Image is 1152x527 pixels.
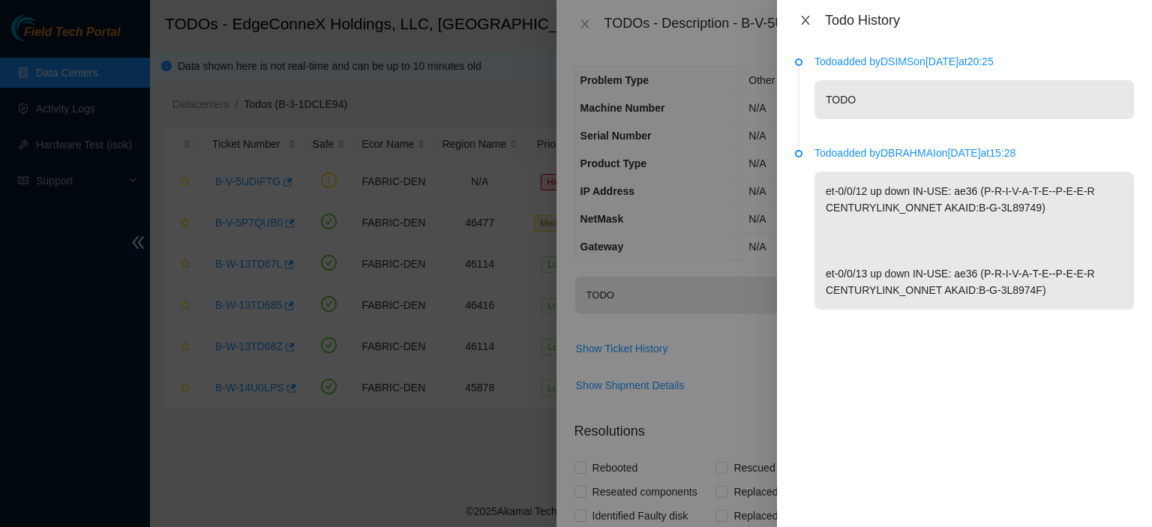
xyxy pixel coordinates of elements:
span: close [799,14,811,26]
p: et-0/0/12 up down IN-USE: ae36 (P-R-I-V-A-T-E--P-E-E-R CENTURYLINK_ONNET AKAID:B-G-3L89749) et-0/... [814,172,1134,310]
p: Todo added by DBRAHMAI on [DATE] at 15:28 [814,145,1134,161]
button: Close [795,13,816,28]
p: Todo added by DSIMS on [DATE] at 20:25 [814,53,1134,70]
div: Todo History [825,12,1134,28]
p: TODO [814,80,1134,119]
